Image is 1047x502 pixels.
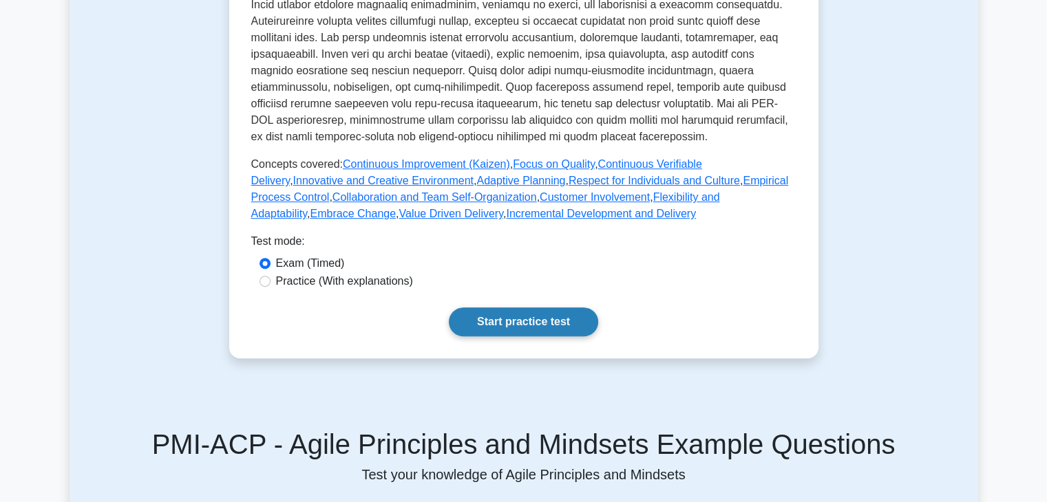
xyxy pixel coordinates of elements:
[276,255,345,272] label: Exam (Timed)
[449,307,598,336] a: Start practice test
[476,175,565,186] a: Adaptive Planning
[78,466,970,483] p: Test your knowledge of Agile Principles and Mindsets
[293,175,474,186] a: Innovative and Creative Environment
[276,273,413,290] label: Practice (With explanations)
[310,208,396,219] a: Embrace Change
[251,156,796,222] p: Concepts covered: , , , , , , , , , , , ,
[540,191,650,203] a: Customer Involvement
[399,208,503,219] a: Value Driven Delivery
[513,158,595,170] a: Focus on Quality
[332,191,537,203] a: Collaboration and Team Self-Organization
[343,158,510,170] a: Continuous Improvement (Kaizen)
[569,175,740,186] a: Respect for Individuals and Culture
[506,208,696,219] a: Incremental Development and Delivery
[78,428,970,461] h5: PMI-ACP - Agile Principles and Mindsets Example Questions
[251,233,796,255] div: Test mode:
